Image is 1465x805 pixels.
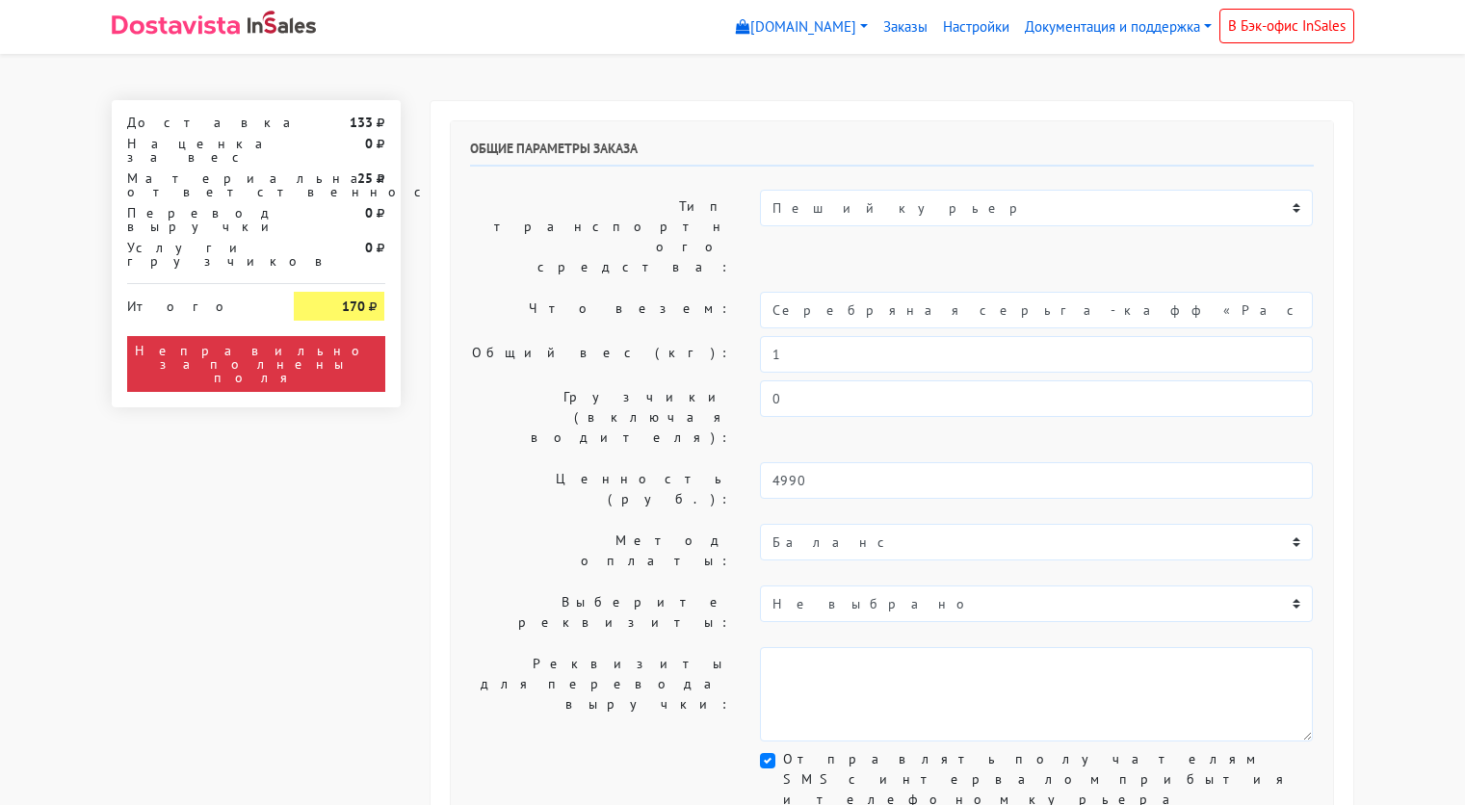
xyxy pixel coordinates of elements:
strong: 133 [350,114,373,131]
label: Реквизиты для перевода выручки: [456,647,746,741]
label: Ценность (руб.): [456,462,746,516]
a: В Бэк-офис InSales [1219,9,1354,43]
a: [DOMAIN_NAME] [728,9,876,46]
strong: 0 [365,239,373,256]
div: Наценка за вес [113,137,280,164]
strong: 25 [357,169,373,187]
label: Что везем: [456,292,746,328]
div: Перевод выручки [113,206,280,233]
label: Тип транспортного средства: [456,190,746,284]
div: Неправильно заполнены поля [127,336,385,392]
div: Услуги грузчиков [113,241,280,268]
label: Общий вес (кг): [456,336,746,373]
img: InSales [248,11,317,34]
h6: Общие параметры заказа [470,141,1314,167]
label: Выберите реквизиты: [456,585,746,639]
label: Грузчики (включая водителя): [456,380,746,454]
a: Настройки [935,9,1017,46]
a: Заказы [876,9,935,46]
a: Документация и поддержка [1017,9,1219,46]
strong: 0 [365,204,373,221]
div: Итого [127,292,266,313]
div: Материальная ответственность [113,171,280,198]
label: Метод оплаты: [456,524,746,578]
strong: 170 [342,298,365,315]
img: Dostavista - срочная курьерская служба доставки [112,15,240,35]
strong: 0 [365,135,373,152]
div: Доставка [113,116,280,129]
